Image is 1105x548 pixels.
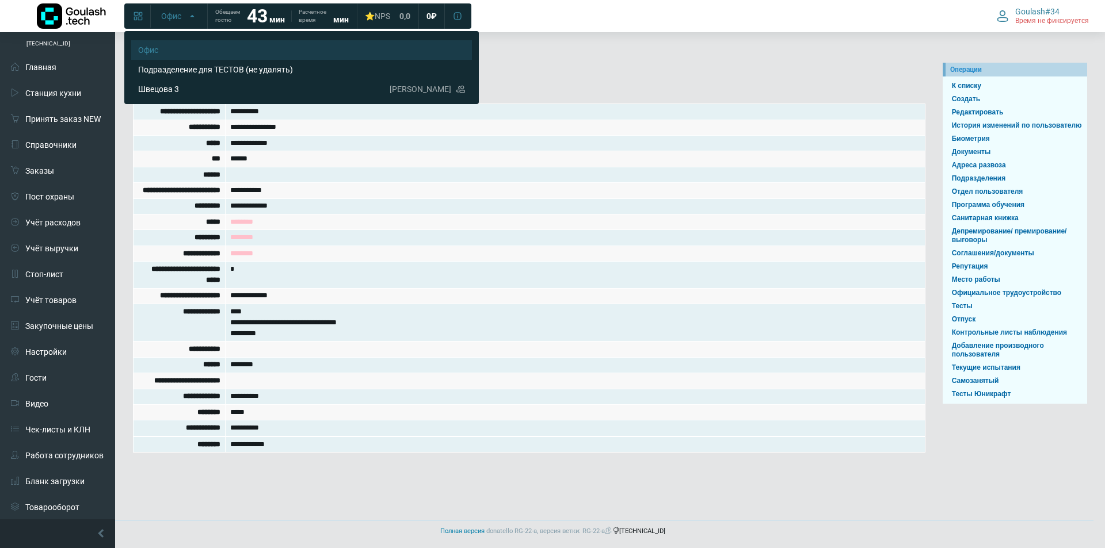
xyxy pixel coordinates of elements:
[486,527,613,535] span: donatello RG-22-a, версия ветки: RG-22-a
[947,340,1083,360] a: Добавление производного пользователя
[299,8,326,24] span: Расчетное время
[133,74,925,93] h1: Пользователь [PERSON_NAME]
[399,11,410,21] span: 0,0
[947,248,1083,259] a: Cоглашения/документы
[1015,6,1060,17] span: Goulash#34
[431,11,437,21] span: ₽
[138,45,447,55] span: Офис
[131,40,472,60] button: Офис
[365,11,390,21] div: ⭐
[247,5,268,27] strong: 43
[420,6,444,26] a: 0 ₽
[947,327,1083,338] a: Контрольные листы наблюдения
[947,261,1083,272] a: Репутация
[269,15,285,24] span: мин
[12,520,1093,542] footer: [TECHNICAL_ID]
[375,12,390,21] span: NPS
[440,527,485,535] a: Полная версия
[358,6,417,26] a: ⭐NPS 0,0
[947,314,1083,325] a: Отпуск
[990,4,1096,28] button: Goulash#34 Время не фиксируется
[215,8,240,24] span: Обещаем гостю
[154,7,204,25] button: Офис
[947,160,1083,171] a: Адреса развоза
[947,375,1083,386] a: Самозанятый
[947,213,1083,224] a: Санитарная книжка
[333,15,349,24] span: мин
[138,84,385,94] span: Швецова 3
[947,81,1083,91] a: К списку
[131,60,472,79] button: Подразделение для ТЕСТОВ (не удалять)
[947,362,1083,373] a: Текущие испытания
[947,389,1083,400] a: Тесты Юникрафт
[947,94,1083,105] a: Создать
[37,3,106,29] img: Логотип компании Goulash.tech
[208,6,356,26] a: Обещаем гостю 43 мин Расчетное время мин
[947,200,1083,210] a: Программа обучения
[947,301,1083,312] a: Тесты
[161,11,181,21] span: Офис
[947,107,1083,118] a: Редактировать
[950,64,1083,75] div: Операции
[947,120,1083,131] a: История изменений по пользователю
[947,274,1083,285] a: Место работы
[1015,17,1089,26] span: Время не фиксируется
[426,11,431,21] span: 0
[947,133,1083,144] a: Биометрия
[947,147,1083,158] a: Документы
[947,173,1083,184] a: Подразделения
[138,64,447,75] span: Подразделение для ТЕСТОВ (не удалять)
[947,288,1083,298] a: Официальное трудоустройство
[947,186,1083,197] a: Отдел пользователя
[390,85,451,94] span: [PERSON_NAME]
[947,226,1083,246] a: Депремирование/ премирование/ выговоры
[131,79,472,99] button: Швецова 3 [PERSON_NAME]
